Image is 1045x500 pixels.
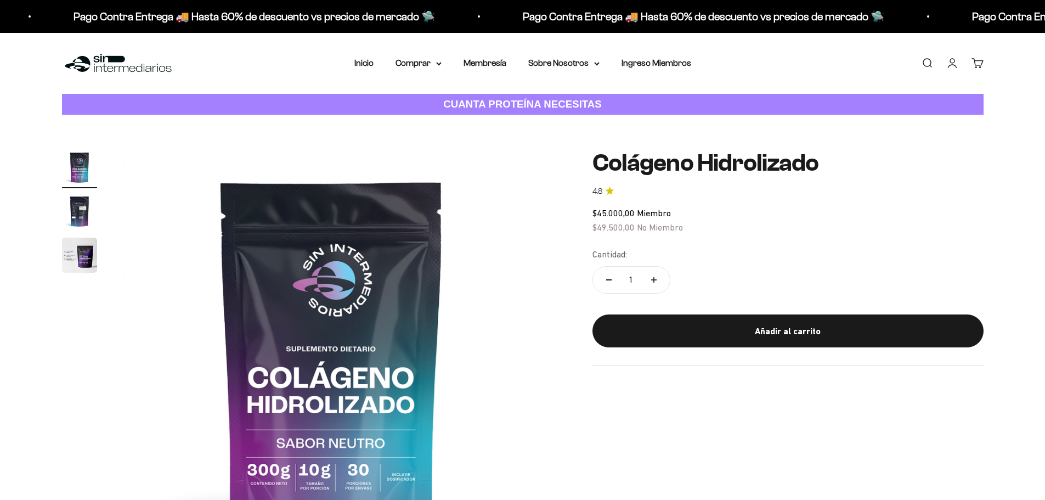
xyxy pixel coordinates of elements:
button: Añadir al carrito [592,314,984,347]
button: Reducir cantidad [593,267,625,293]
strong: CUANTA PROTEÍNA NECESITAS [443,98,602,110]
a: Membresía [464,58,506,68]
button: Ir al artículo 1 [62,150,97,188]
summary: Sobre Nosotros [528,56,600,70]
img: Colágeno Hidrolizado [62,194,97,229]
a: Inicio [354,58,374,68]
a: 4.84.8 de 5.0 estrellas [592,186,984,198]
span: $45.000,00 [592,208,635,218]
img: Colágeno Hidrolizado [62,150,97,185]
p: Pago Contra Entrega 🚚 Hasta 60% de descuento vs precios de mercado 🛸 [523,8,884,25]
button: Aumentar cantidad [638,267,670,293]
button: Ir al artículo 2 [62,194,97,232]
a: CUANTA PROTEÍNA NECESITAS [62,94,984,115]
span: No Miembro [637,222,683,232]
span: 4.8 [592,186,602,198]
a: Ingreso Miembros [622,58,691,68]
label: Cantidad: [592,248,627,262]
summary: Comprar [396,56,442,70]
span: $49.500,00 [592,222,635,232]
img: Colágeno Hidrolizado [62,238,97,273]
h1: Colágeno Hidrolizado [592,150,984,176]
button: Ir al artículo 3 [62,238,97,276]
span: Miembro [637,208,671,218]
p: Pago Contra Entrega 🚚 Hasta 60% de descuento vs precios de mercado 🛸 [74,8,435,25]
div: Añadir al carrito [614,324,962,339]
